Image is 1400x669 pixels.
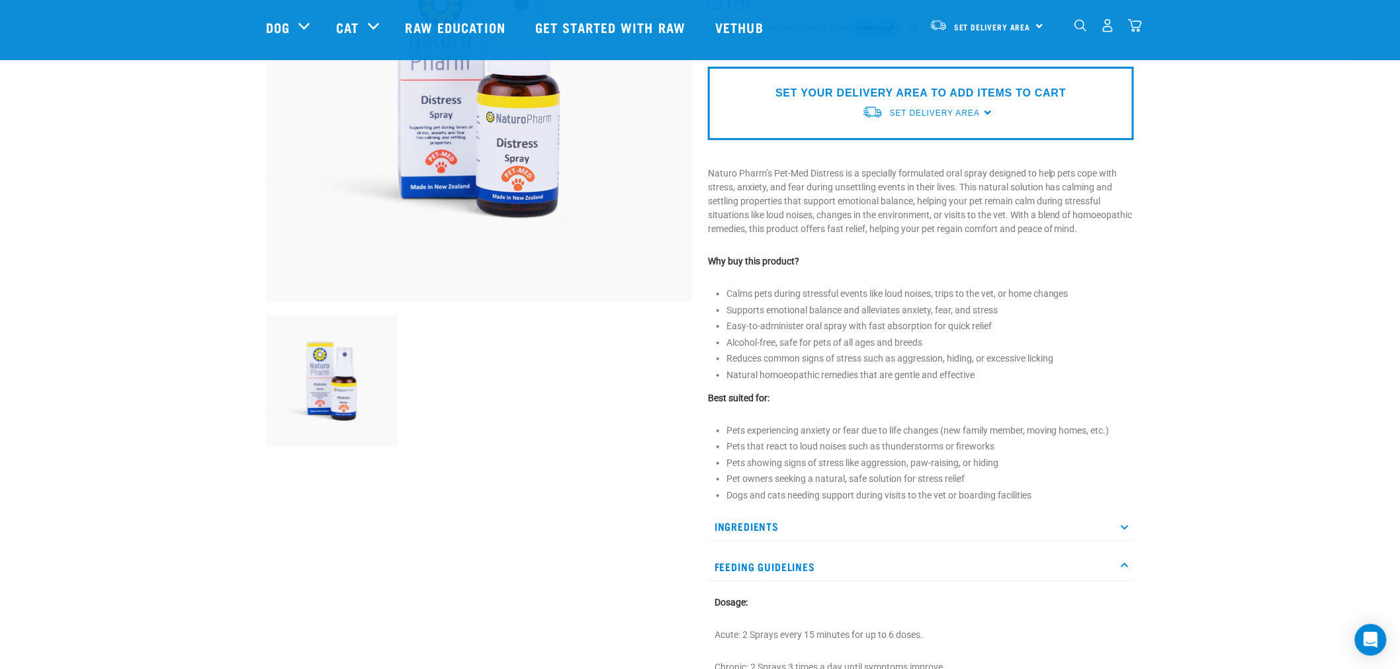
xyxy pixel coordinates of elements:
[266,315,398,447] img: RE Product Shoot 2023 Nov8635
[1128,19,1142,32] img: home-icon@2x.png
[726,472,1134,486] li: Pet owners seeking a natural, safe solution for stress relief
[890,108,980,118] span: Set Delivery Area
[708,552,1134,582] p: Feeding Guidelines
[708,393,769,403] strong: Best suited for:
[775,85,1066,101] p: SET YOUR DELIVERY AREA TO ADD ITEMS TO CART
[392,1,522,54] a: Raw Education
[726,319,1134,333] li: Easy-to-administer oral spray with fast absorption for quick relief
[726,336,1134,350] li: Alcohol-free, safe for pets of all ages and breeds
[708,256,799,266] strong: Why buy this product?
[708,167,1134,236] p: Naturo Pharm’s Pet-Med Distress is a specially formulated oral spray designed to help pets cope w...
[1074,19,1087,32] img: home-icon-1@2x.png
[266,17,290,37] a: Dog
[726,352,1134,366] li: Reduces common signs of stress such as aggression, hiding, or excessive licking
[726,424,1134,438] li: Pets experiencing anxiety or fear due to life changes (new family member, moving homes, etc.)
[954,24,1031,29] span: Set Delivery Area
[930,19,947,31] img: van-moving.png
[726,456,1134,470] li: Pets showing signs of stress like aggression, paw-raising, or hiding
[1101,19,1115,32] img: user.png
[715,628,1127,642] p: Acute: 2 Sprays every 15 minutes for up to 6 doses.
[1355,624,1387,656] div: Open Intercom Messenger
[715,597,748,608] strong: Dosage:
[726,368,1134,382] li: Natural homoeopathic remedies that are gentle and effective
[336,17,359,37] a: Cat
[726,287,1134,301] li: Calms pets during stressful events like loud noises, trips to the vet, or home changes
[862,105,883,119] img: van-moving.png
[708,512,1134,541] p: Ingredients
[726,303,1134,317] li: Supports emotional balance and alleviates anxiety, fear, and stress
[522,1,702,54] a: Get started with Raw
[726,489,1134,502] li: Dogs and cats needing support during visits to the vet or boarding facilities
[702,1,780,54] a: Vethub
[726,440,1134,453] li: Pets that react to loud noises such as thunderstorms or fireworks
